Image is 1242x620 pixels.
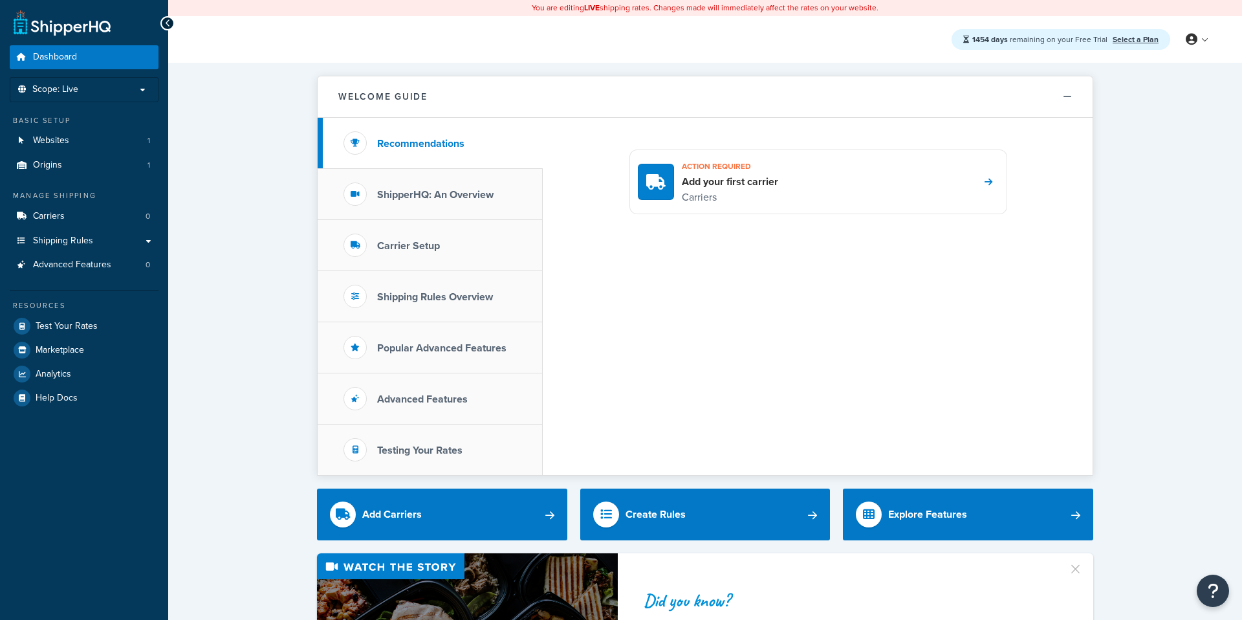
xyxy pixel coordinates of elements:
[10,229,158,253] a: Shipping Rules
[626,505,686,524] div: Create Rules
[36,369,71,380] span: Analytics
[10,45,158,69] a: Dashboard
[10,115,158,126] div: Basic Setup
[146,211,150,222] span: 0
[377,138,464,149] h3: Recommendations
[338,92,428,102] h2: Welcome Guide
[33,160,62,171] span: Origins
[362,505,422,524] div: Add Carriers
[377,291,493,303] h3: Shipping Rules Overview
[972,34,1008,45] strong: 1454 days
[318,76,1093,118] button: Welcome Guide
[682,158,778,175] h3: Action required
[10,129,158,153] a: Websites1
[682,189,778,206] p: Carriers
[377,342,507,354] h3: Popular Advanced Features
[682,175,778,189] h4: Add your first carrier
[33,236,93,247] span: Shipping Rules
[36,345,84,356] span: Marketplace
[888,505,967,524] div: Explore Features
[147,160,150,171] span: 1
[10,153,158,177] li: Origins
[10,300,158,311] div: Resources
[32,84,78,95] span: Scope: Live
[317,489,567,540] a: Add Carriers
[33,211,65,222] span: Carriers
[10,362,158,386] a: Analytics
[10,386,158,410] a: Help Docs
[10,315,158,338] a: Test Your Rates
[10,153,158,177] a: Origins1
[972,34,1109,45] span: remaining on your Free Trial
[10,205,158,228] a: Carriers0
[10,253,158,277] a: Advanced Features0
[146,260,150,271] span: 0
[10,190,158,201] div: Manage Shipping
[10,205,158,228] li: Carriers
[377,189,494,201] h3: ShipperHQ: An Overview
[377,393,468,405] h3: Advanced Features
[33,135,69,146] span: Websites
[584,2,600,14] b: LIVE
[33,52,77,63] span: Dashboard
[843,489,1093,540] a: Explore Features
[10,129,158,153] li: Websites
[36,321,98,332] span: Test Your Rates
[1113,34,1159,45] a: Select a Plan
[10,253,158,277] li: Advanced Features
[36,393,78,404] span: Help Docs
[33,260,111,271] span: Advanced Features
[147,135,150,146] span: 1
[377,240,440,252] h3: Carrier Setup
[580,489,831,540] a: Create Rules
[1197,575,1229,607] button: Open Resource Center
[377,445,463,456] h3: Testing Your Rates
[10,338,158,362] a: Marketplace
[644,592,1052,610] div: Did you know?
